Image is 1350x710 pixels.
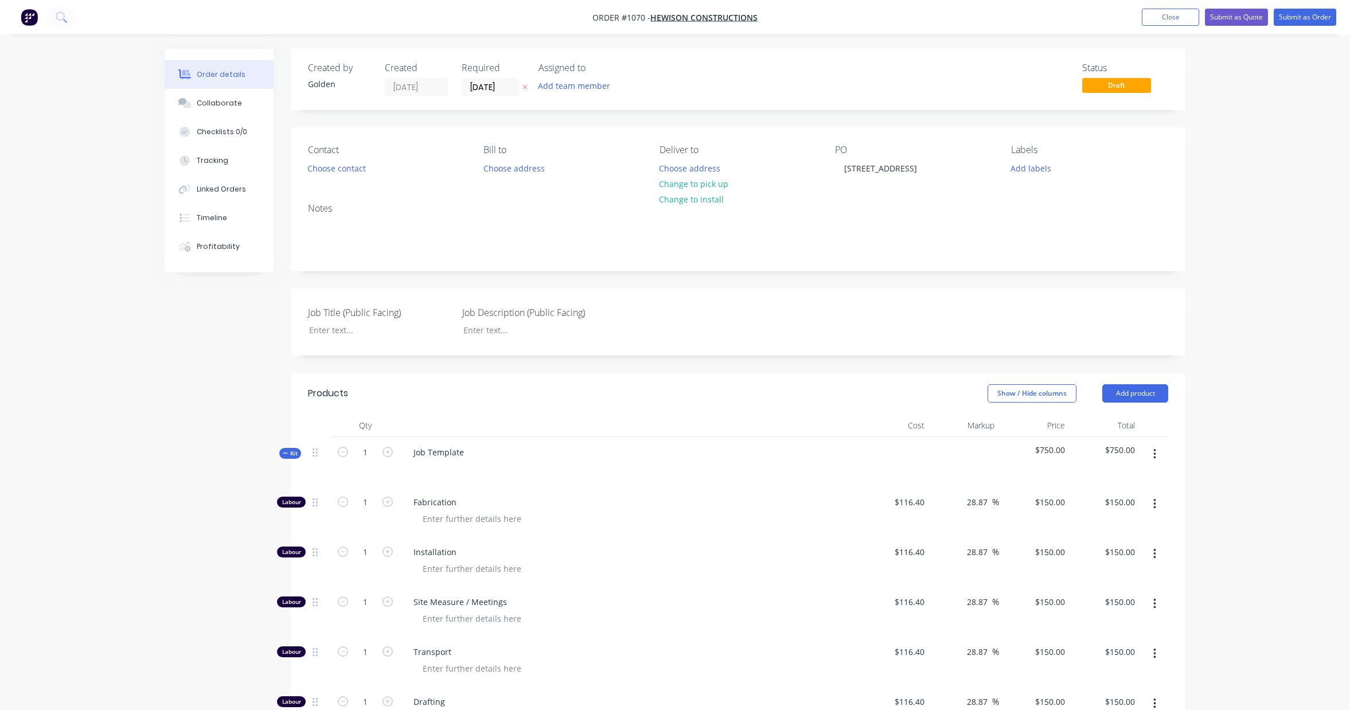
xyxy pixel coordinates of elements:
[992,496,999,509] span: %
[1205,9,1268,26] button: Submit as Quote
[835,145,992,155] div: PO
[653,176,735,192] button: Change to pick up
[385,63,448,73] div: Created
[988,384,1076,403] button: Show / Hide columns
[165,89,274,118] button: Collaborate
[277,646,306,657] div: Labour
[477,160,551,175] button: Choose address
[165,60,274,89] button: Order details
[404,444,473,461] div: Job Template
[308,63,371,73] div: Created by
[308,387,348,400] div: Products
[992,695,999,708] span: %
[197,127,247,137] div: Checklists 0/0
[413,546,854,558] span: Installation
[21,9,38,26] img: Factory
[165,204,274,232] button: Timeline
[1070,414,1140,437] div: Total
[1004,160,1057,175] button: Add labels
[277,547,306,557] div: Labour
[197,98,242,108] div: Collaborate
[999,414,1070,437] div: Price
[1274,9,1336,26] button: Submit as Order
[992,645,999,658] span: %
[165,118,274,146] button: Checklists 0/0
[165,146,274,175] button: Tracking
[462,63,525,73] div: Required
[308,78,371,90] div: Golden
[165,232,274,261] button: Profitability
[592,12,650,23] span: Order #1070 -
[413,696,854,708] span: Drafting
[302,160,372,175] button: Choose contact
[539,78,617,93] button: Add team member
[1074,444,1136,456] span: $750.00
[462,306,606,319] label: Job Description (Public Facing)
[1011,145,1168,155] div: Labels
[308,203,1168,214] div: Notes
[653,160,727,175] button: Choose address
[279,448,301,459] button: Kit
[277,596,306,607] div: Labour
[1004,444,1065,456] span: $750.00
[650,12,758,23] a: Hewison Constructions
[277,696,306,707] div: Labour
[835,160,926,177] div: [STREET_ADDRESS]
[308,145,465,155] div: Contact
[197,241,240,252] div: Profitability
[308,306,451,319] label: Job Title (Public Facing)
[197,184,246,194] div: Linked Orders
[929,414,1000,437] div: Markup
[653,192,730,207] button: Change to install
[413,496,854,508] span: Fabrication
[165,175,274,204] button: Linked Orders
[413,646,854,658] span: Transport
[859,414,929,437] div: Cost
[283,449,298,458] span: Kit
[660,145,817,155] div: Deliver to
[1082,63,1168,73] div: Status
[413,596,854,608] span: Site Measure / Meetings
[331,414,400,437] div: Qty
[1082,78,1151,92] span: Draft
[277,497,306,508] div: Labour
[992,595,999,608] span: %
[483,145,641,155] div: Bill to
[532,78,617,93] button: Add team member
[1142,9,1199,26] button: Close
[197,213,227,223] div: Timeline
[539,63,653,73] div: Assigned to
[1102,384,1168,403] button: Add product
[197,155,228,166] div: Tracking
[197,69,245,80] div: Order details
[992,545,999,559] span: %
